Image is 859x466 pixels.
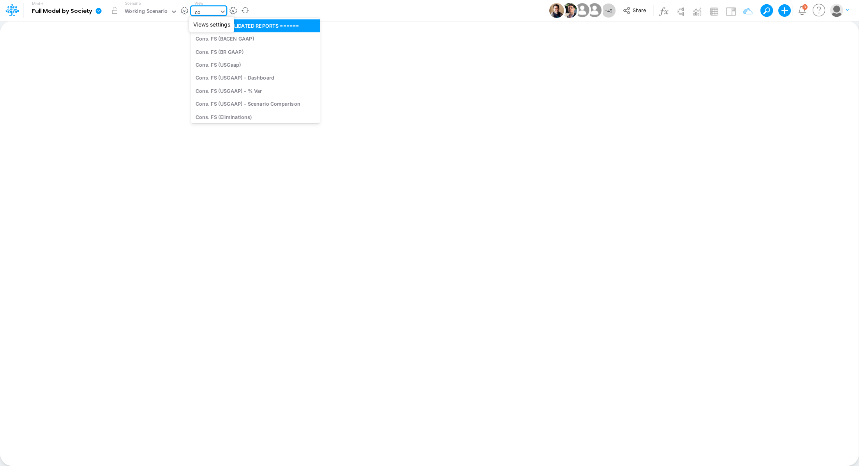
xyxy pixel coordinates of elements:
[194,0,203,6] label: View
[797,6,806,15] a: Notifications
[549,3,564,18] img: User Image Icon
[586,2,603,19] img: User Image Icon
[191,32,320,45] div: Cons. FS (BACEN GAAP)
[619,5,651,17] button: Share
[125,7,168,16] div: Working Scenario
[191,84,320,97] div: Cons. FS (USGAAP) - % Var
[32,2,44,6] label: Model
[189,17,234,32] div: Views settings
[191,71,320,84] div: Cons. FS (USGAAP) - Dashboard
[562,3,577,18] img: User Image Icon
[804,5,806,9] div: 3 unread items
[191,110,320,123] div: Cons. FS (Eliminations)
[32,8,92,15] b: Full Model by Society
[191,97,320,110] div: Cons. FS (USGAAP) - Scenario Comparison
[125,0,141,6] label: Scenario
[605,8,612,13] span: + 45
[191,19,320,32] div: ====== CONSOLIDATED REPORTS ======
[573,2,591,19] img: User Image Icon
[191,58,320,71] div: Cons. FS (USGaap)
[191,45,320,58] div: Cons. FS (BR GAAP)
[633,7,646,13] span: Share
